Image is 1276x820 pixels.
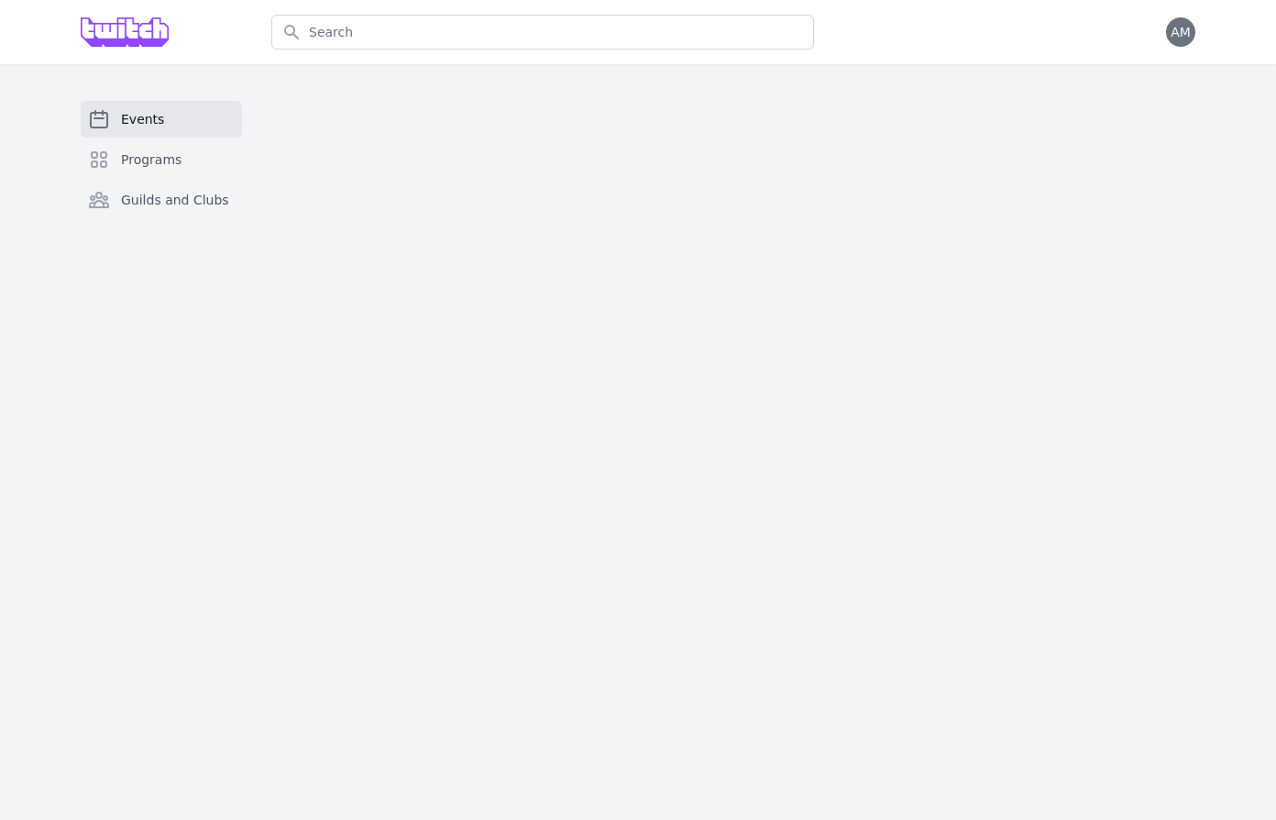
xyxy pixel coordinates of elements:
[1166,17,1195,47] button: AM
[121,110,164,128] span: Events
[121,150,181,169] span: Programs
[271,15,814,50] input: Search
[121,191,229,209] span: Guilds and Clubs
[1171,26,1191,39] span: AM
[81,101,242,138] a: Events
[81,182,242,218] a: Guilds and Clubs
[81,17,169,47] img: Grove
[81,141,242,178] a: Programs
[81,101,242,248] nav: Sidebar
